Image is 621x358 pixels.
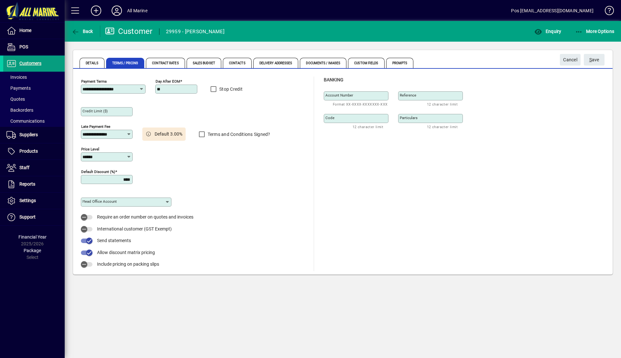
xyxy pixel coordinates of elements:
span: Suppliers [19,132,38,137]
span: Details [80,58,104,68]
mat-label: Late Payment Fee [81,124,110,129]
span: Require an order number on quotes and invoices [97,214,193,220]
span: POS [19,44,28,49]
span: ave [589,55,599,65]
a: POS [3,39,65,55]
span: Prompts [386,58,414,68]
span: Communications [6,118,45,124]
mat-label: Head Office Account [82,199,117,204]
div: All Marine [127,5,147,16]
button: Cancel [560,54,581,66]
mat-label: Payment Terms [81,79,107,84]
div: Pos [EMAIL_ADDRESS][DOMAIN_NAME] [511,5,594,16]
span: Default 3.00% [155,131,182,138]
mat-hint: 12 character limit [427,100,458,108]
a: Quotes [3,94,65,105]
span: Backorders [6,107,33,113]
button: Save [584,54,605,66]
button: Add [86,5,106,16]
mat-label: Particulars [400,116,418,120]
div: Customer [105,26,153,36]
span: Enquiry [534,29,561,34]
a: Reports [3,176,65,192]
mat-label: Day after EOM [156,79,180,84]
div: 29959 - [PERSON_NAME] [166,26,224,37]
span: Products [19,148,38,154]
button: Back [70,26,95,37]
mat-label: Reference [400,93,416,97]
span: Home [19,28,31,33]
a: Home [3,23,65,39]
app-page-header-button: Back [65,26,100,37]
mat-label: Price Level [81,147,99,151]
a: Communications [3,116,65,127]
span: Reports [19,181,35,187]
a: Knowledge Base [600,1,613,22]
button: Profile [106,5,127,16]
span: Terms / Pricing [106,58,145,68]
span: Invoices [6,75,27,80]
mat-hint: Format XX-XXXX-XXXXXXX-XXX [333,100,387,108]
a: Support [3,209,65,225]
span: Documents / Images [300,58,346,68]
a: Products [3,143,65,159]
a: Invoices [3,72,65,83]
span: International customer (GST Exempt) [97,226,172,231]
span: Quotes [6,97,25,102]
span: Package [24,248,41,253]
a: Backorders [3,105,65,116]
span: Contacts [223,58,252,68]
span: Send statements [97,238,131,243]
button: More Options [573,26,616,37]
span: S [589,57,592,62]
span: Cancel [563,55,577,65]
mat-label: Credit Limit ($) [82,109,108,113]
a: Suppliers [3,127,65,143]
a: Settings [3,193,65,209]
span: Back [71,29,93,34]
mat-label: Default Discount (%) [81,169,115,174]
mat-label: Account number [325,93,353,97]
a: Payments [3,83,65,94]
label: Terms and Conditions Signed? [206,131,270,138]
mat-hint: 12 character limit [427,123,458,130]
label: Stop Credit [218,86,243,92]
span: Payments [6,86,31,91]
span: Staff [19,165,29,170]
button: Enquiry [533,26,563,37]
span: More Options [575,29,615,34]
mat-hint: 12 character limit [353,123,383,130]
span: Contract Rates [146,58,185,68]
span: Allow discount matrix pricing [97,250,155,255]
span: Settings [19,198,36,203]
span: Financial Year [18,234,47,240]
span: Support [19,214,36,220]
span: Customers [19,61,41,66]
a: Staff [3,160,65,176]
span: Delivery Addresses [253,58,299,68]
span: Banking [324,77,343,82]
span: Sales Budget [187,58,221,68]
span: Custom Fields [348,58,384,68]
mat-label: Code [325,116,334,120]
span: Include pricing on packing slips [97,261,159,267]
